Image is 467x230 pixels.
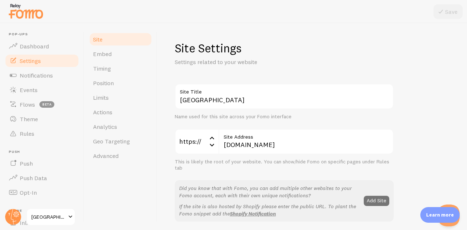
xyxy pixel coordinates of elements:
span: Push Data [20,174,47,182]
span: Settings [20,57,41,64]
img: fomo-relay-logo-orange.svg [8,2,44,20]
a: Analytics [89,119,153,134]
span: Push [9,150,80,154]
span: Opt-In [20,189,37,196]
a: Limits [89,90,153,105]
a: Site [89,32,153,47]
a: Position [89,76,153,90]
a: [GEOGRAPHIC_DATA] [26,208,76,226]
a: Advanced [89,148,153,163]
span: Flows [20,101,35,108]
span: Advanced [93,152,119,159]
span: beta [39,101,54,108]
span: Actions [93,108,112,116]
span: Dashboard [20,43,49,50]
label: Site Title [175,84,394,96]
a: Notifications [4,68,80,83]
a: Embed [89,47,153,61]
input: myhonestcompany.com [219,129,394,154]
a: Push Data [4,171,80,185]
a: Settings [4,53,80,68]
span: Theme [20,115,38,123]
span: [GEOGRAPHIC_DATA] [31,213,66,221]
a: Push [4,156,80,171]
a: Shopify Notification [230,210,276,217]
a: Theme [4,112,80,126]
span: Notifications [20,72,53,79]
span: Embed [93,50,112,57]
span: Push [20,160,33,167]
a: Dashboard [4,39,80,53]
span: Geo Targeting [93,138,130,145]
span: Limits [93,94,109,101]
div: Name used for this site across your Fomo interface [175,114,394,120]
div: This is likely the root of your website. You can show/hide Fomo on specific pages under Rules tab [175,159,394,171]
a: Events [4,83,80,97]
span: Timing [93,65,111,72]
div: Learn more [420,207,460,223]
span: Site [93,36,103,43]
iframe: Help Scout Beacon - Open [438,205,460,226]
p: Did you know that with Fomo, you can add multiple other websites to your Fomo account, each with ... [179,185,359,199]
div: https:// [175,129,219,154]
p: Learn more [426,211,454,218]
span: Rules [20,130,34,137]
a: Actions [89,105,153,119]
p: If the site is also hosted by Shopify please enter the public URL. To plant the Fomo snippet add the [179,203,359,217]
label: Site Address [219,129,394,141]
span: Events [20,86,38,94]
span: Pop-ups [9,32,80,37]
h1: Site Settings [175,41,394,56]
a: Rules [4,126,80,141]
span: Position [93,79,114,87]
span: Analytics [93,123,117,130]
button: Add Site [364,196,389,206]
p: Settings related to your website [175,58,350,66]
a: Opt-In [4,185,80,200]
a: Geo Targeting [89,134,153,148]
a: Timing [89,61,153,76]
a: Flows beta [4,97,80,112]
